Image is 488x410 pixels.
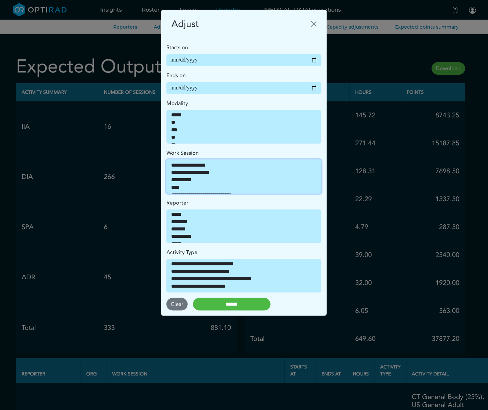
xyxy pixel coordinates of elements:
button: Clear [166,298,188,311]
label: Ends on [166,71,186,79]
label: Starts on [166,44,188,52]
label: Modality [166,99,188,107]
label: Work Session [166,149,199,157]
button: Close [309,19,319,29]
h5: Adjust [171,17,199,31]
label: Reporter [166,199,188,207]
label: Activity Type [166,248,197,256]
